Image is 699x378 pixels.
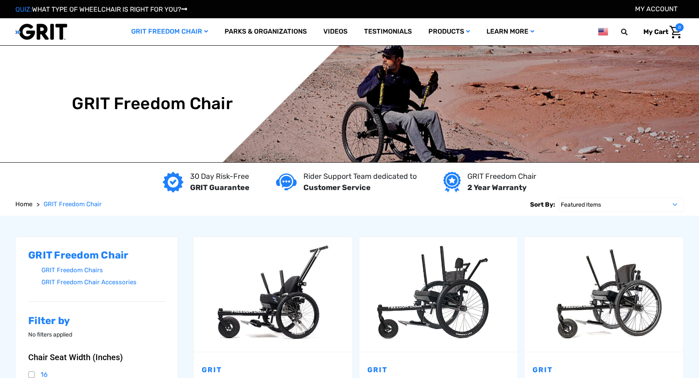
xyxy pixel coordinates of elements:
[643,28,668,36] span: My Cart
[28,330,165,339] p: No filters applied
[190,183,249,192] strong: GRIT Guarantee
[44,200,102,209] a: GRIT Freedom Chair
[28,249,165,261] h2: GRIT Freedom Chair
[478,18,543,45] a: Learn More
[28,315,165,327] h2: Filter by
[303,183,371,192] strong: Customer Service
[193,241,352,347] img: GRIT Junior: GRIT Freedom Chair all terrain wheelchair engineered specifically for kids
[123,18,216,45] a: GRIT Freedom Chair
[359,241,518,347] img: GRIT Freedom Chair: Spartan
[443,172,460,193] img: Year warranty
[367,365,510,376] p: GRIT
[315,18,356,45] a: Videos
[216,18,315,45] a: Parks & Organizations
[625,23,637,41] input: Search
[467,183,527,192] strong: 2 Year Warranty
[533,365,675,376] p: GRIT
[524,241,683,347] img: GRIT Freedom Chair Pro: the Pro model shown including contoured Invacare Matrx seatback, Spinergy...
[15,5,32,13] span: QUIZ:
[276,173,297,190] img: Customer service
[637,23,684,41] a: Cart with 0 items
[163,172,183,193] img: GRIT Guarantee
[670,26,682,39] img: Cart
[190,171,249,182] p: 30 Day Risk-Free
[635,5,677,13] a: Account
[72,94,233,114] h1: GRIT Freedom Chair
[303,171,417,182] p: Rider Support Team dedicated to
[15,23,67,40] img: GRIT All-Terrain Wheelchair and Mobility Equipment
[675,23,684,32] span: 0
[467,171,536,182] p: GRIT Freedom Chair
[28,352,165,362] button: Chair Seat Width (Inches)
[42,276,165,288] a: GRIT Freedom Chair Accessories
[28,352,123,362] span: Chair Seat Width (Inches)
[598,27,608,37] img: us.png
[202,365,344,376] p: GRIT
[359,237,518,352] a: GRIT Freedom Chair: Spartan,$3,995.00
[524,237,683,352] a: GRIT Freedom Chair: Pro,$5,495.00
[42,264,165,276] a: GRIT Freedom Chairs
[15,5,187,13] a: QUIZ:WHAT TYPE OF WHEELCHAIR IS RIGHT FOR YOU?
[530,198,555,212] label: Sort By:
[420,18,478,45] a: Products
[44,200,102,208] span: GRIT Freedom Chair
[15,200,32,209] a: Home
[193,237,352,352] a: GRIT Junior,$4,995.00
[15,200,32,208] span: Home
[356,18,420,45] a: Testimonials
